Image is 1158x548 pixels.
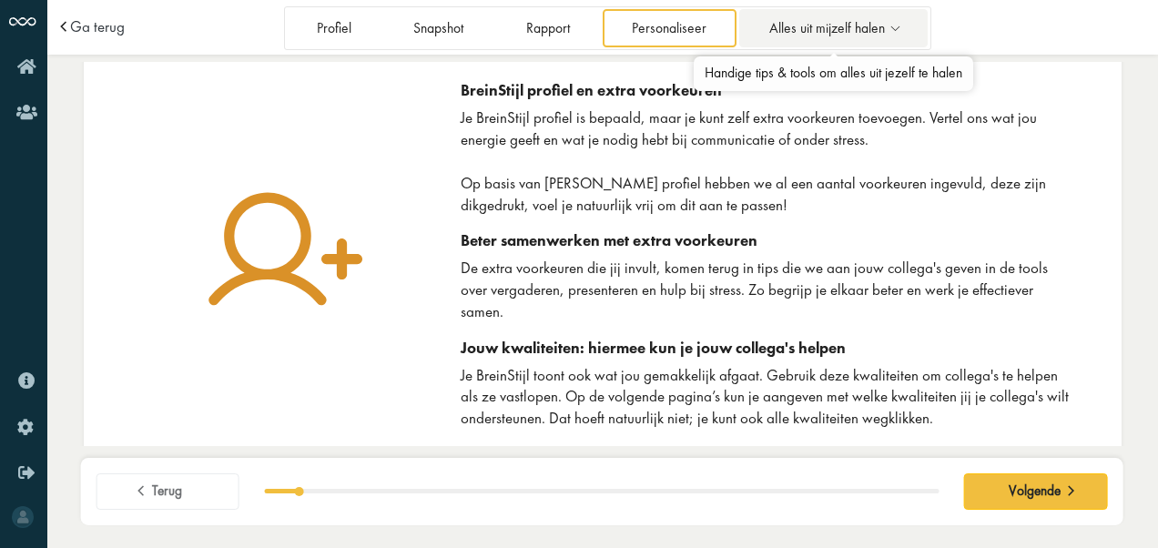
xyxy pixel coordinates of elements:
div: BreinStijl profiel en extra voorkeuren [461,81,1075,99]
p: De extra voorkeuren die jij invult, komen terug in tips die we aan jouw collega's geven in de too... [461,258,1075,322]
button: Terug [96,473,239,510]
a: Profiel [287,9,381,46]
a: Ga terug [70,19,125,35]
span: Volgende [1009,482,1061,500]
span: Terug [152,482,182,500]
span: Alles uit mijzelf halen [769,21,885,36]
div: Beter samenwerken met extra voorkeuren [461,231,1075,249]
button: Volgende [964,473,1107,510]
a: Rapport [496,9,599,46]
a: Snapshot [384,9,493,46]
p: Je BreinStijl toont ook wat jou gemakkelijk afgaat. Gebruik deze kwaliteiten om collega's te help... [461,365,1075,430]
a: Alles uit mijzelf halen [739,9,928,46]
p: Je BreinStijl profiel is bepaald, maar je kunt zelf extra voorkeuren toevoegen. Vertel ons wat jo... [461,107,1075,216]
div: Jouw kwaliteiten: hiermee kun je jouw collega's helpen [461,339,1075,357]
p: Je kunt je voorkeuren en kwaliteiten altijd aanpassen. [461,445,1075,467]
a: Personaliseer [603,9,736,46]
